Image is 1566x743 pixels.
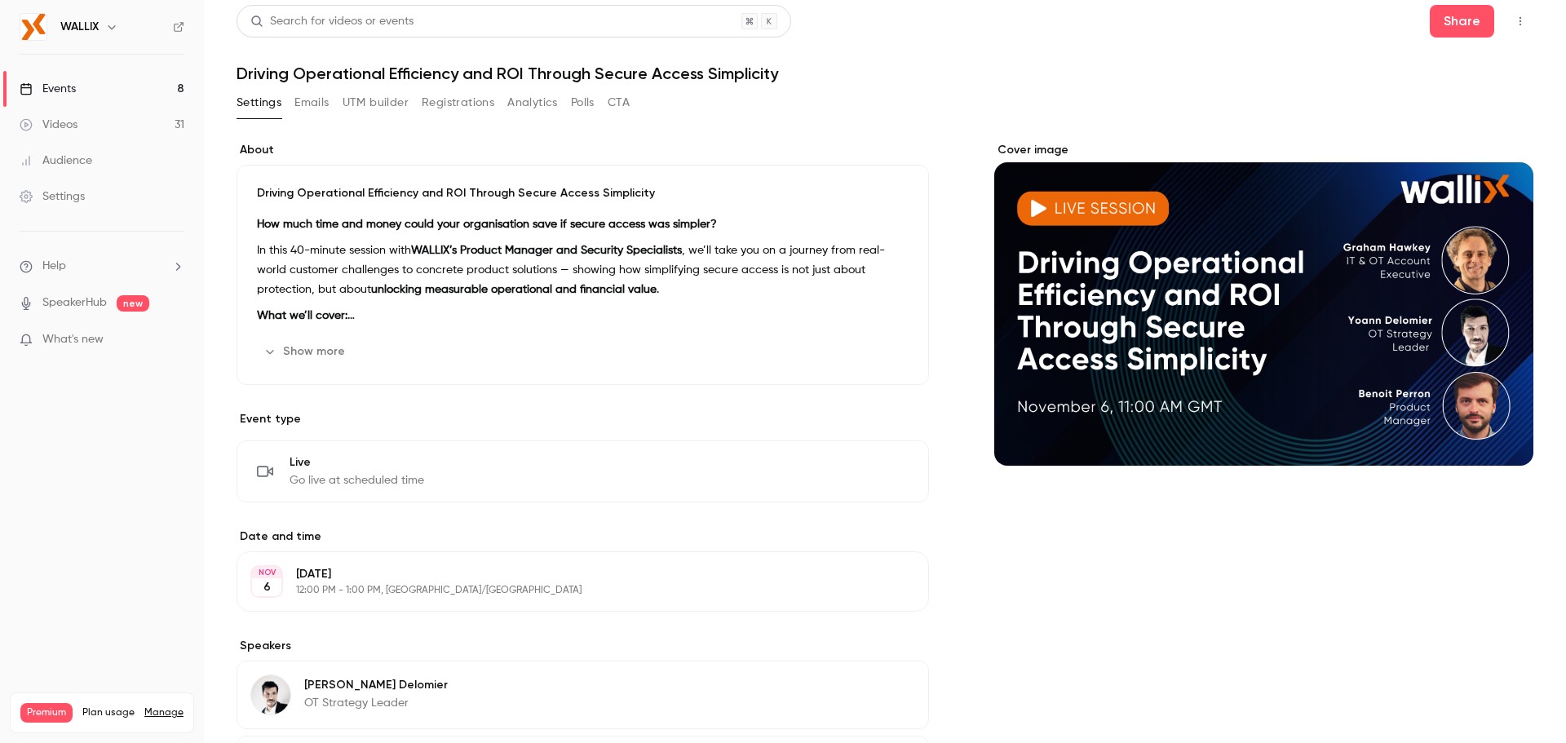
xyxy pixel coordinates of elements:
[290,472,424,489] span: Go live at scheduled time
[294,90,329,116] button: Emails
[507,90,558,116] button: Analytics
[252,567,281,578] div: NOV
[237,64,1533,83] h1: Driving Operational Efficiency and ROI Through Secure Access Simplicity
[250,13,414,30] div: Search for videos or events
[20,153,92,169] div: Audience
[20,117,77,133] div: Videos
[257,241,909,299] p: In this 40-minute session with , we’ll take you on a journey from real-world customer challenges ...
[994,142,1533,466] section: Cover image
[296,584,843,597] p: 12:00 PM - 1:00 PM, [GEOGRAPHIC_DATA]/[GEOGRAPHIC_DATA]
[257,219,717,230] strong: How much time and money could your organisation save if secure access was simpler?
[257,310,355,321] strong: What we’ll cover:
[257,338,355,365] button: Show more
[994,142,1533,158] label: Cover image
[20,703,73,723] span: Premium
[117,295,149,312] span: new
[237,411,929,427] p: Event type
[411,245,682,256] strong: WALLIX’s Product Manager and Security Specialists
[422,90,494,116] button: Registrations
[237,638,929,654] label: Speakers
[263,579,271,595] p: 6
[304,677,448,693] p: [PERSON_NAME] Delomier
[20,81,76,97] div: Events
[1430,5,1494,38] button: Share
[608,90,630,116] button: CTA
[237,90,281,116] button: Settings
[165,333,184,347] iframe: Noticeable Trigger
[571,90,595,116] button: Polls
[60,19,99,35] h6: WALLIX
[20,188,85,205] div: Settings
[343,90,409,116] button: UTM builder
[251,675,290,714] img: Yoann Delomier
[304,695,448,711] p: OT Strategy Leader
[296,566,843,582] p: [DATE]
[42,294,107,312] a: SpeakerHub
[20,14,46,40] img: WALLIX
[82,706,135,719] span: Plan usage
[237,142,929,158] label: About
[42,331,104,348] span: What's new
[290,454,424,471] span: Live
[237,529,929,545] label: Date and time
[42,258,66,275] span: Help
[237,661,929,729] div: Yoann Delomier[PERSON_NAME] DelomierOT Strategy Leader
[144,706,184,719] a: Manage
[257,185,909,201] p: Driving Operational Efficiency and ROI Through Secure Access Simplicity
[20,258,184,275] li: help-dropdown-opener
[371,284,657,295] strong: unlocking measurable operational and financial value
